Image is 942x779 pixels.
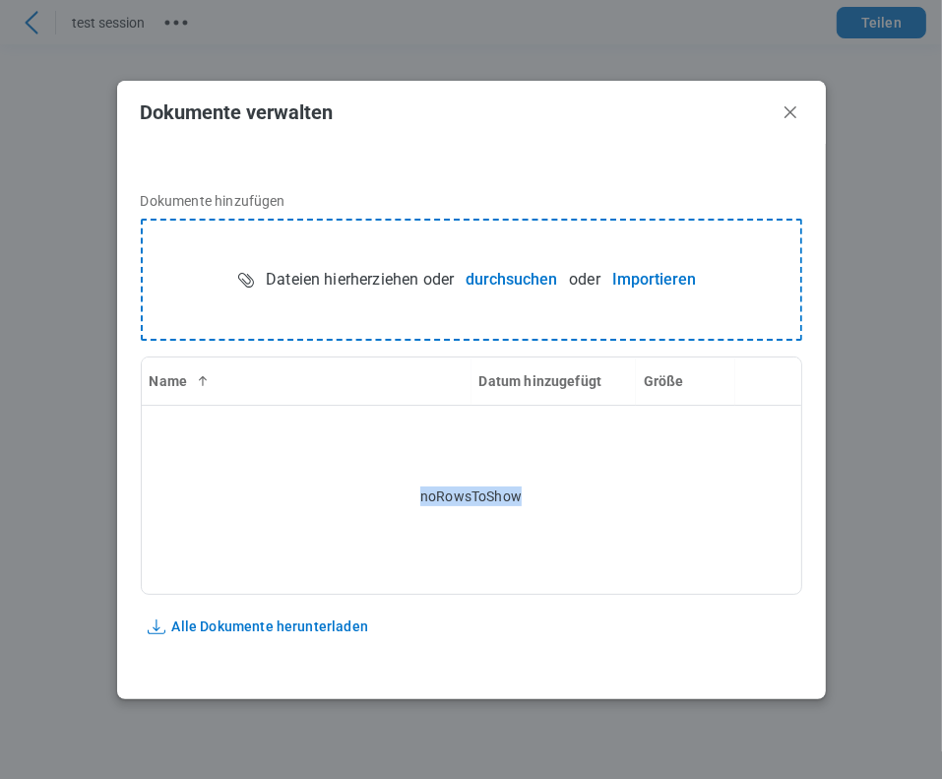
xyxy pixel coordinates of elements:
h2: Dokumente verwalten [141,101,771,123]
button: Importieren [600,260,708,299]
table: bb-data-table [142,357,801,588]
div: noRowsToShow [150,406,793,587]
label: Dokumente hinzufügen [141,191,802,211]
div: oder [569,260,708,299]
div: Datum hinzugefügt [479,371,629,391]
span: Dateien hierherziehen oder [266,269,454,291]
button: Alle Dokumente herunterladen [141,611,368,642]
div: Name [150,371,464,391]
button: durchsuchen [454,260,569,299]
button: Schließen [779,100,802,124]
span: Alle Dokumente herunterladen [172,617,368,636]
div: Größe [644,371,727,391]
